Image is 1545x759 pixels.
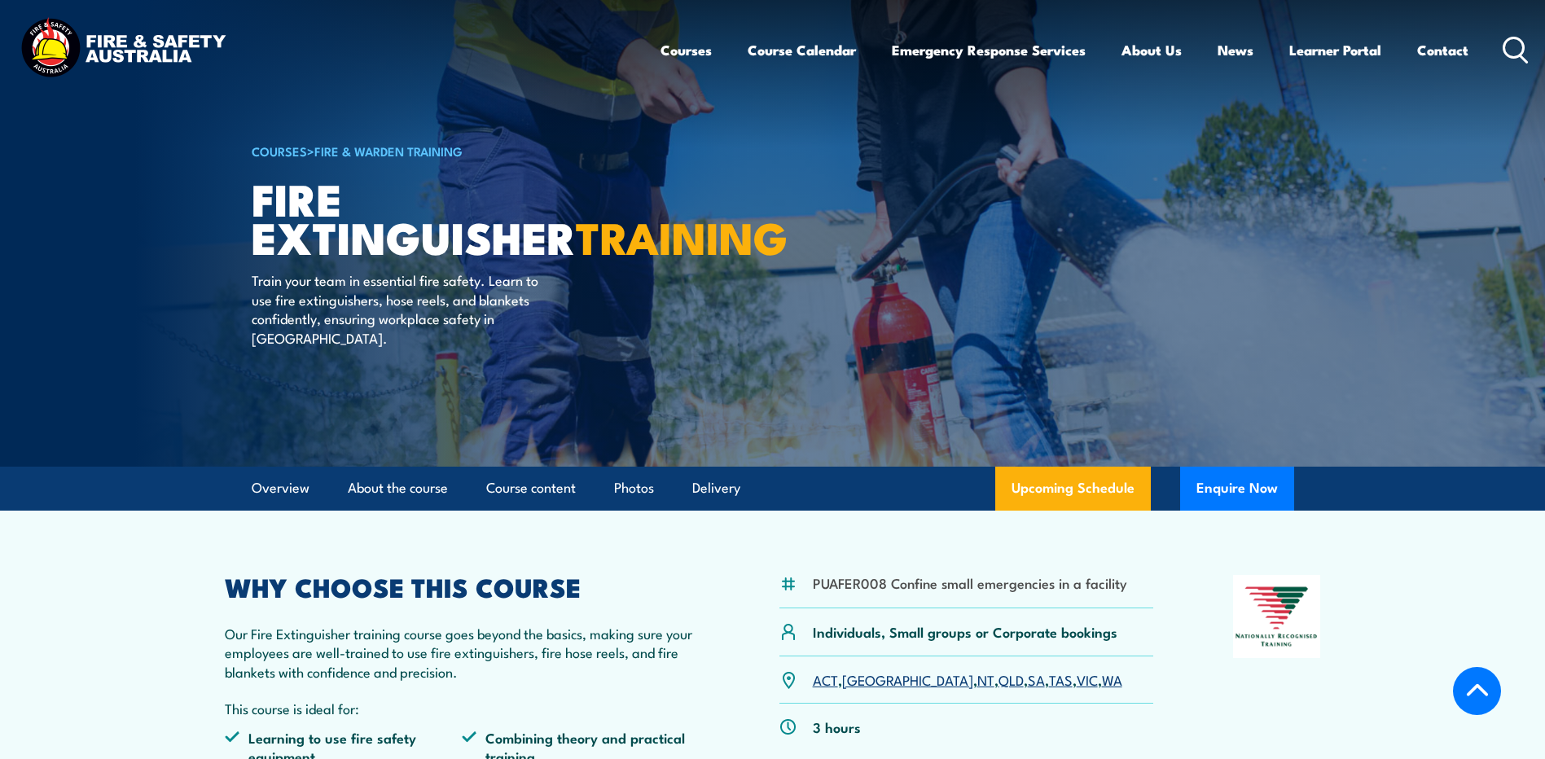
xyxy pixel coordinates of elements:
[252,142,307,160] a: COURSES
[692,467,740,510] a: Delivery
[252,467,309,510] a: Overview
[977,669,994,689] a: NT
[225,624,700,681] p: Our Fire Extinguisher training course goes beyond the basics, making sure your employees are well...
[225,575,700,598] h2: WHY CHOOSE THIS COURSE
[1121,29,1182,72] a: About Us
[748,29,856,72] a: Course Calendar
[1233,575,1321,658] img: Nationally Recognised Training logo.
[813,670,1122,689] p: , , , , , , ,
[842,669,973,689] a: [GEOGRAPHIC_DATA]
[252,141,654,160] h6: >
[1028,669,1045,689] a: SA
[348,467,448,510] a: About the course
[661,29,712,72] a: Courses
[1417,29,1468,72] a: Contact
[1218,29,1253,72] a: News
[486,467,576,510] a: Course content
[314,142,463,160] a: Fire & Warden Training
[1102,669,1122,689] a: WA
[252,179,654,255] h1: Fire Extinguisher
[1077,669,1098,689] a: VIC
[813,717,861,736] p: 3 hours
[1180,467,1294,511] button: Enquire Now
[999,669,1024,689] a: QLD
[813,573,1127,592] li: PUAFER008 Confine small emergencies in a facility
[576,202,788,270] strong: TRAINING
[225,699,700,717] p: This course is ideal for:
[892,29,1086,72] a: Emergency Response Services
[1049,669,1073,689] a: TAS
[995,467,1151,511] a: Upcoming Schedule
[614,467,654,510] a: Photos
[813,622,1117,641] p: Individuals, Small groups or Corporate bookings
[1289,29,1381,72] a: Learner Portal
[252,270,549,347] p: Train your team in essential fire safety. Learn to use fire extinguishers, hose reels, and blanke...
[813,669,838,689] a: ACT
